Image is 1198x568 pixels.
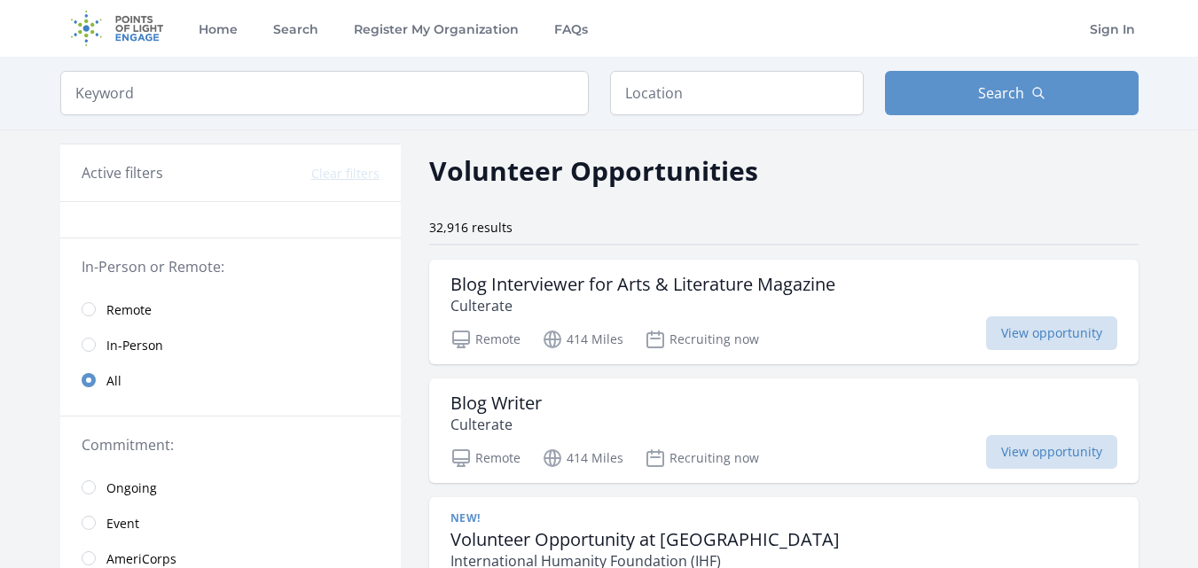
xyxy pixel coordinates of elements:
span: Search [978,82,1024,104]
h3: Blog Writer [450,393,542,414]
p: Recruiting now [645,447,759,469]
p: Recruiting now [645,329,759,350]
a: Blog Writer Culterate Remote 414 Miles Recruiting now View opportunity [429,378,1139,483]
p: Remote [450,329,521,350]
span: Event [106,515,139,533]
span: View opportunity [986,316,1117,350]
p: 414 Miles [542,329,623,350]
span: Ongoing [106,479,157,497]
span: All [106,372,121,390]
p: 414 Miles [542,447,623,469]
h3: Active filters [82,162,163,183]
button: Clear filters [311,165,380,183]
input: Location [610,71,864,115]
h2: Volunteer Opportunities [429,151,758,191]
span: View opportunity [986,435,1117,469]
legend: In-Person or Remote: [82,256,380,277]
a: All [60,362,401,398]
h3: Volunteer Opportunity at [GEOGRAPHIC_DATA] [450,529,840,550]
h3: Blog Interviewer for Arts & Literature Magazine [450,274,835,295]
span: 32,916 results [429,219,513,236]
span: AmeriCorps [106,550,176,568]
a: Ongoing [60,470,401,505]
a: In-Person [60,327,401,362]
p: Remote [450,447,521,469]
p: Culterate [450,295,835,316]
a: Event [60,505,401,541]
legend: Commitment: [82,434,380,455]
input: Keyword [60,71,589,115]
a: Remote [60,292,401,327]
span: Remote [106,301,152,319]
button: Search [885,71,1139,115]
p: Culterate [450,414,542,435]
span: New! [450,511,481,525]
a: Blog Interviewer for Arts & Literature Magazine Culterate Remote 414 Miles Recruiting now View op... [429,260,1139,364]
span: In-Person [106,337,163,354]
